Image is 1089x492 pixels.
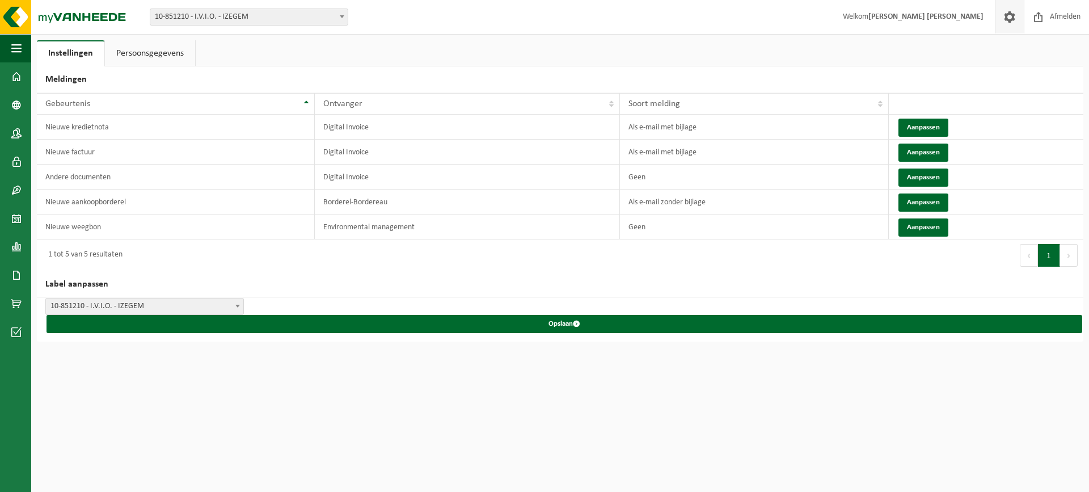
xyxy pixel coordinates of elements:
[620,115,889,140] td: Als e-mail met bijlage
[315,190,620,215] td: Borderel-Bordereau
[37,190,315,215] td: Nieuwe aankoopborderel
[620,165,889,190] td: Geen
[898,144,948,162] button: Aanpassen
[37,165,315,190] td: Andere documenten
[37,66,1083,93] h2: Meldingen
[37,115,315,140] td: Nieuwe kredietnota
[150,9,348,25] span: 10-851210 - I.V.I.O. - IZEGEM
[620,190,889,215] td: Als e-mail zonder bijlage
[868,12,984,21] strong: [PERSON_NAME] [PERSON_NAME]
[620,215,889,239] td: Geen
[1060,244,1078,267] button: Next
[628,99,680,108] span: Soort melding
[46,298,243,314] span: 10-851210 - I.V.I.O. - IZEGEM
[1020,244,1038,267] button: Previous
[43,245,123,266] div: 1 tot 5 van 5 resultaten
[315,140,620,165] td: Digital Invoice
[47,315,1082,333] button: Opslaan
[620,140,889,165] td: Als e-mail met bijlage
[37,215,315,239] td: Nieuwe weegbon
[315,165,620,190] td: Digital Invoice
[37,140,315,165] td: Nieuwe factuur
[150,9,348,26] span: 10-851210 - I.V.I.O. - IZEGEM
[323,99,362,108] span: Ontvanger
[37,40,104,66] a: Instellingen
[105,40,195,66] a: Persoonsgegevens
[1038,244,1060,267] button: 1
[898,194,948,212] button: Aanpassen
[898,119,948,137] button: Aanpassen
[37,271,1083,298] h2: Label aanpassen
[315,115,620,140] td: Digital Invoice
[898,218,948,237] button: Aanpassen
[45,298,244,315] span: 10-851210 - I.V.I.O. - IZEGEM
[315,215,620,239] td: Environmental management
[45,99,90,108] span: Gebeurtenis
[898,169,948,187] button: Aanpassen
